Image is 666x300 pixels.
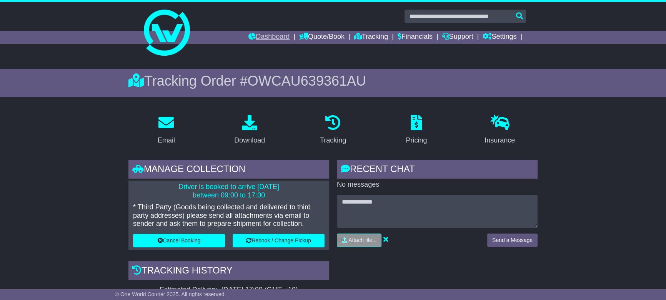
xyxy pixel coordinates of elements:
span: OWCAU639361AU [248,73,366,89]
button: Rebook / Change Pickup [233,234,325,247]
p: No messages [337,181,538,189]
p: * Third Party (Goods being collected and delivered to third party addresses) please send all atta... [133,203,325,228]
p: Driver is booked to arrive [DATE] between 09:00 to 17:00 [133,183,325,199]
div: Tracking history [128,261,329,282]
a: Quote/Book [299,31,345,44]
span: © One World Courier 2025. All rights reserved. [115,291,226,297]
div: Insurance [485,135,515,146]
a: Email [153,112,180,148]
a: Tracking [315,112,351,148]
div: Tracking Order # [128,73,538,89]
div: RECENT CHAT [337,160,538,181]
a: Download [229,112,270,148]
a: Support [442,31,473,44]
div: Estimated Delivery - [128,286,329,294]
a: Dashboard [248,31,290,44]
a: Pricing [401,112,432,148]
button: Send a Message [487,234,538,247]
a: Settings [483,31,516,44]
a: Financials [398,31,433,44]
div: Email [158,135,175,146]
a: Tracking [354,31,388,44]
div: Pricing [406,135,427,146]
a: Insurance [480,112,520,148]
div: Download [234,135,265,146]
div: Manage collection [128,160,329,181]
button: Cancel Booking [133,234,225,247]
div: [DATE] 17:00 (GMT +10) [221,286,298,294]
div: Tracking [320,135,346,146]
